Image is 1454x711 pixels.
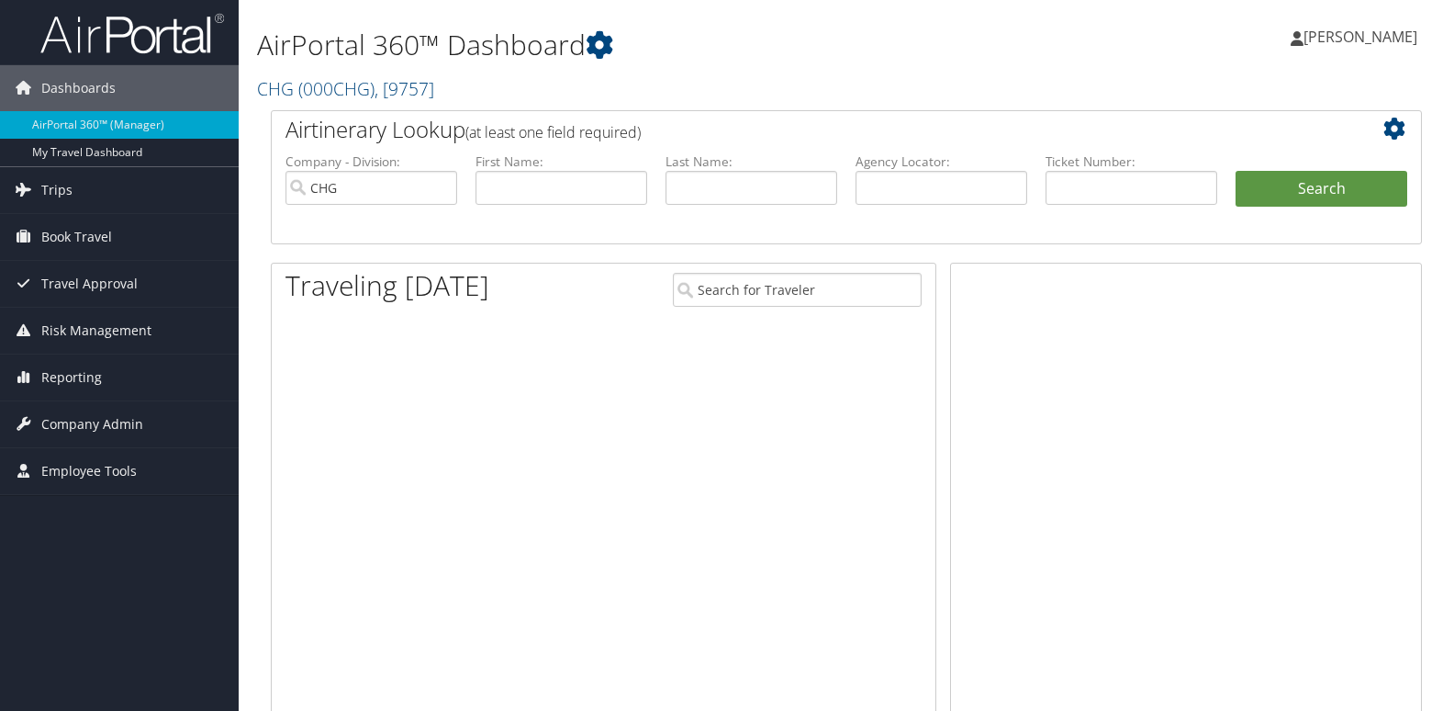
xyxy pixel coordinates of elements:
label: Agency Locator: [856,152,1027,171]
input: Search for Traveler [673,273,922,307]
button: Search [1236,171,1407,208]
h2: Airtinerary Lookup [285,114,1312,145]
a: [PERSON_NAME] [1291,9,1436,64]
span: Dashboards [41,65,116,111]
h1: Traveling [DATE] [285,266,489,305]
a: CHG [257,76,434,101]
span: Book Travel [41,214,112,260]
img: airportal-logo.png [40,12,224,55]
label: Last Name: [665,152,837,171]
span: Trips [41,167,73,213]
span: (at least one field required) [465,122,641,142]
span: Travel Approval [41,261,138,307]
span: Risk Management [41,308,151,354]
label: Ticket Number: [1046,152,1217,171]
label: First Name: [475,152,647,171]
span: Employee Tools [41,448,137,494]
span: [PERSON_NAME] [1303,27,1417,47]
span: ( 000CHG ) [298,76,375,101]
span: Reporting [41,355,102,401]
h1: AirPortal 360™ Dashboard [257,26,1043,64]
span: Company Admin [41,401,143,447]
label: Company - Division: [285,152,457,171]
span: , [ 9757 ] [375,76,434,101]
